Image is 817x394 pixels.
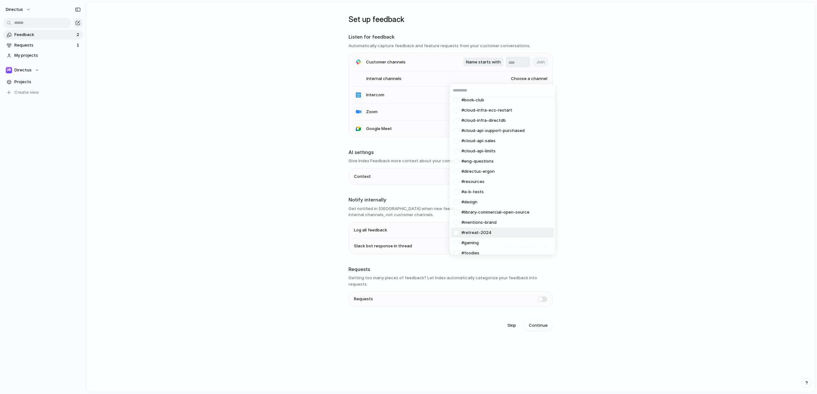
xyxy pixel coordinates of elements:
[461,138,496,144] span: #cloud-api-sales
[461,250,479,256] span: #foodies
[461,240,479,246] span: #gaming
[461,189,484,195] span: #a-b-tests
[461,117,506,124] span: #cloud-infra-directdb
[461,209,529,215] span: #library-commercial-open-source
[461,128,525,134] span: #cloud-api-support-purchased
[461,148,496,154] span: #cloud-api-limits
[461,158,494,164] span: #eng-questions
[461,168,495,175] span: #directus-ergon
[461,219,497,226] span: #mentions-brand
[461,230,491,236] span: #retreat-2024
[461,179,484,185] span: #resources
[461,199,477,205] span: #design
[461,107,512,113] span: #cloud-infra-ecs-restart
[461,97,484,103] span: #book-club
